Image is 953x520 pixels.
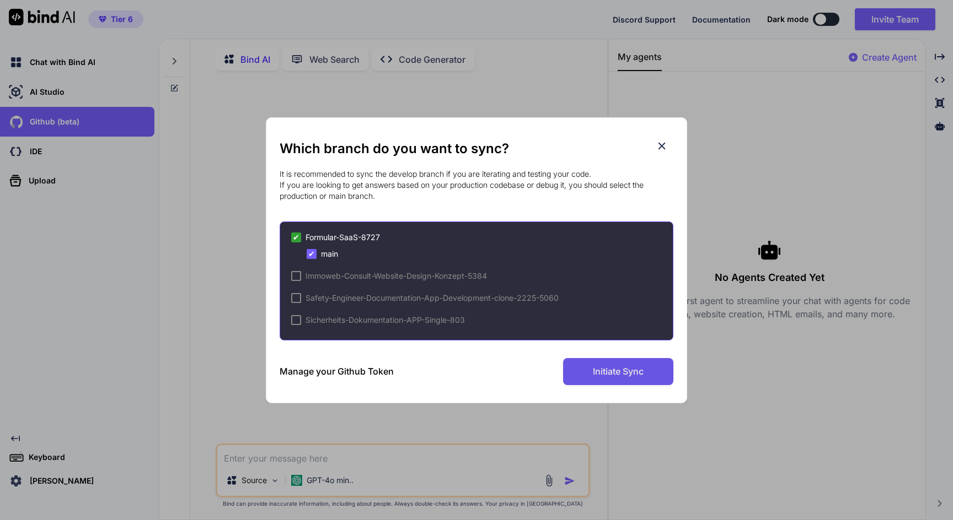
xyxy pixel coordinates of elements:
h3: Manage your Github Token [280,365,394,378]
h2: Which branch do you want to sync? [280,140,673,158]
span: Immoweb-Consult-Website-Design-Konzept-5384 [306,270,487,281]
span: Safety-Engineer-Documentation-App-Development-clone-2225-5060 [306,292,559,304]
p: It is recommended to sync the develop branch if you are iterating and testing your code. If you a... [280,169,673,202]
span: Initiate Sync [593,365,644,378]
span: Sicherheits-Dokumentation-APP-Single-803 [306,315,465,326]
button: Initiate Sync [563,358,673,385]
span: main [321,248,338,259]
span: ✔ [308,248,315,259]
span: ✔ [293,232,299,243]
span: Formular-SaaS-8727 [306,232,380,243]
